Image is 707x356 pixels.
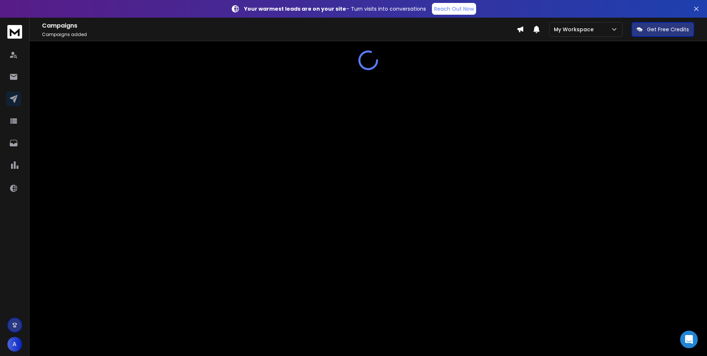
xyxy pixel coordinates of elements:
p: Campaigns added [42,32,517,38]
p: Get Free Credits [647,26,689,33]
div: Open Intercom Messenger [680,331,698,348]
button: A [7,337,22,352]
strong: Your warmest leads are on your site [244,5,346,13]
p: My Workspace [554,26,597,33]
img: logo [7,25,22,39]
h1: Campaigns [42,21,517,30]
button: Get Free Credits [632,22,694,37]
a: Reach Out Now [432,3,476,15]
p: Reach Out Now [434,5,474,13]
p: – Turn visits into conversations [244,5,426,13]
